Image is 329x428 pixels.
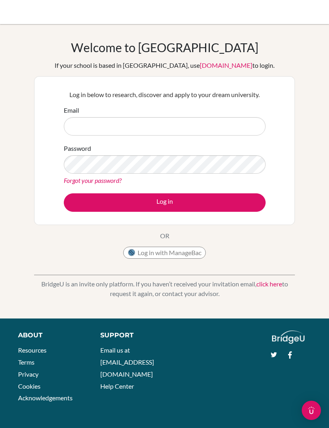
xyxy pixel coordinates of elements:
[71,40,258,55] h1: Welcome to [GEOGRAPHIC_DATA]
[18,358,35,366] a: Terms
[55,61,274,70] div: If your school is based in [GEOGRAPHIC_DATA], use to login.
[18,331,82,340] div: About
[64,176,122,184] a: Forgot your password?
[272,331,305,344] img: logo_white@2x-f4f0deed5e89b7ecb1c2cc34c3e3d731f90f0f143d5ea2071677605dd97b5244.png
[64,105,79,115] label: Email
[64,90,266,99] p: Log in below to research, discover and apply to your dream university.
[100,346,154,377] a: Email us at [EMAIL_ADDRESS][DOMAIN_NAME]
[100,382,134,390] a: Help Center
[34,279,295,298] p: BridgeU is an invite only platform. If you haven’t received your invitation email, to request it ...
[64,144,91,153] label: Password
[18,370,39,378] a: Privacy
[160,231,169,241] p: OR
[256,280,282,288] a: click here
[302,401,321,420] div: Open Intercom Messenger
[18,346,47,354] a: Resources
[64,193,266,212] button: Log in
[200,61,252,69] a: [DOMAIN_NAME]
[100,331,157,340] div: Support
[123,247,206,259] button: Log in with ManageBac
[18,382,41,390] a: Cookies
[18,394,73,402] a: Acknowledgements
